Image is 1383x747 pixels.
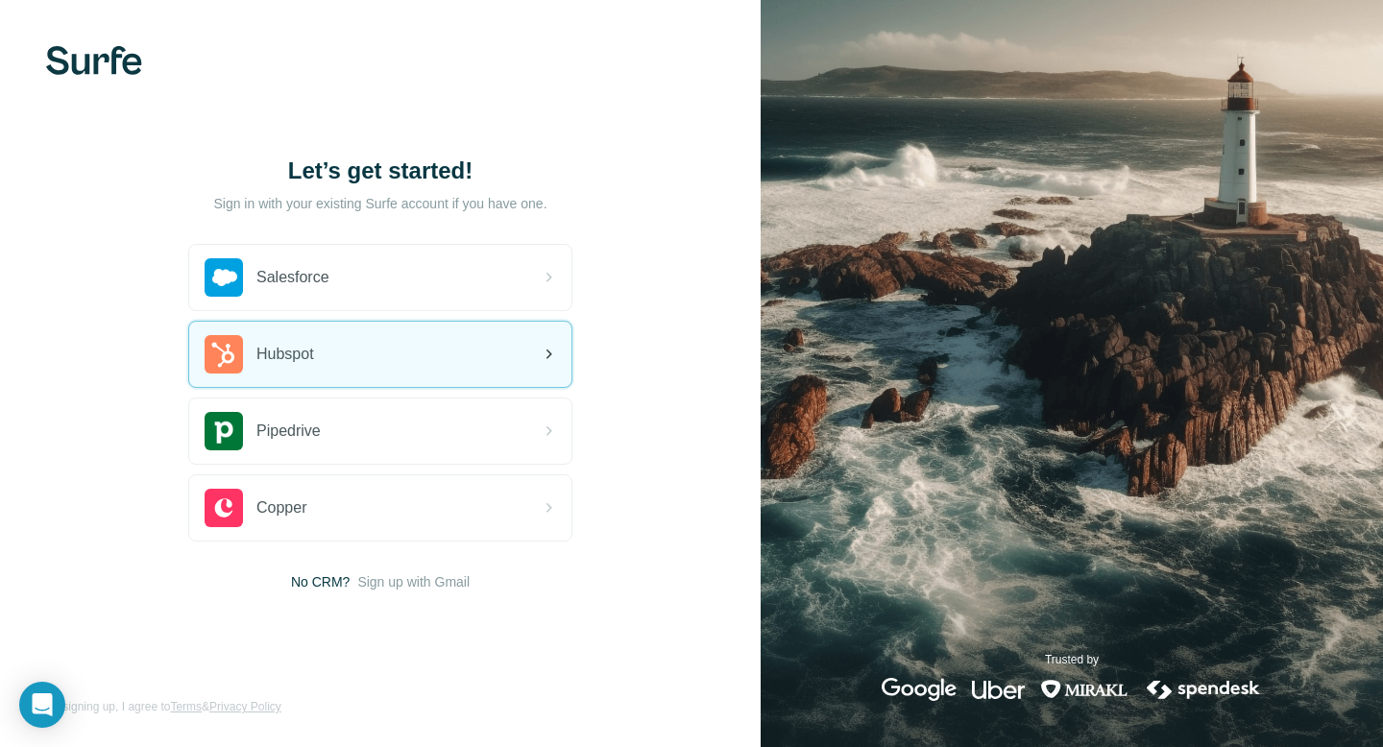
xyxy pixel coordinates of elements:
[256,266,329,289] span: Salesforce
[46,46,142,75] img: Surfe's logo
[256,420,321,443] span: Pipedrive
[205,258,243,297] img: salesforce's logo
[291,572,350,591] span: No CRM?
[256,343,314,366] span: Hubspot
[19,682,65,728] div: Open Intercom Messenger
[170,700,202,713] a: Terms
[1040,678,1128,701] img: mirakl's logo
[205,335,243,373] img: hubspot's logo
[205,489,243,527] img: copper's logo
[188,156,572,186] h1: Let’s get started!
[1144,678,1263,701] img: spendesk's logo
[1045,651,1099,668] p: Trusted by
[882,678,957,701] img: google's logo
[357,572,470,591] button: Sign up with Gmail
[213,194,546,213] p: Sign in with your existing Surfe account if you have one.
[205,412,243,450] img: pipedrive's logo
[972,678,1025,701] img: uber's logo
[256,496,306,519] span: Copper
[46,698,281,715] span: By signing up, I agree to &
[209,700,281,713] a: Privacy Policy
